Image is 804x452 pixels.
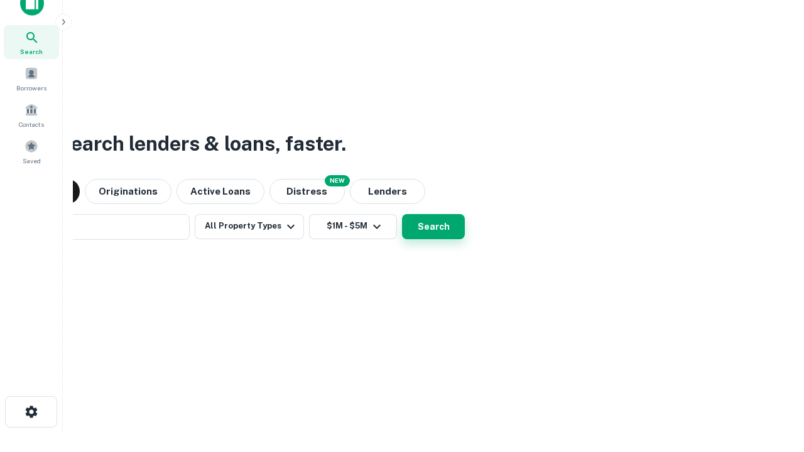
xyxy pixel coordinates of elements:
[350,179,425,204] button: Lenders
[85,179,171,204] button: Originations
[325,175,350,186] div: NEW
[195,214,304,239] button: All Property Types
[4,98,59,132] a: Contacts
[177,179,264,204] button: Active Loans
[23,156,41,166] span: Saved
[16,83,46,93] span: Borrowers
[57,129,346,159] h3: Search lenders & loans, faster.
[4,62,59,95] a: Borrowers
[19,119,44,129] span: Contacts
[309,214,397,239] button: $1M - $5M
[4,134,59,168] a: Saved
[741,352,804,412] iframe: Chat Widget
[402,214,465,239] button: Search
[20,46,43,56] span: Search
[4,25,59,59] a: Search
[269,179,345,204] button: Search distressed loans with lien and other non-mortgage details.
